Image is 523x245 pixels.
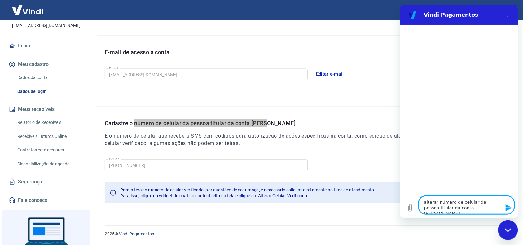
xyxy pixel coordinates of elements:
a: Relatório de Recebíveis [15,116,85,129]
button: Meus recebíveis [7,103,85,116]
a: Fale conosco [7,194,85,207]
a: Dados de login [15,85,85,98]
a: Início [7,39,85,53]
button: Editar e-mail [313,68,347,81]
p: [EMAIL_ADDRESS][DOMAIN_NAME] [12,22,81,29]
label: E-mail [109,66,118,71]
p: E-mail de acesso a conta [105,48,170,56]
h6: É o número de celular que receberá SMS com códigos para autorização de ações específicas na conta... [105,132,516,147]
p: Model Confecções LTDA [11,13,82,20]
a: Recebíveis Futuros Online [15,130,85,143]
button: Meu cadastro [7,58,85,71]
a: Dados da conta [15,71,85,84]
a: Segurança [7,175,85,189]
iframe: Janela de mensagens [400,5,518,218]
a: Disponibilização de agenda [15,158,85,170]
span: Para isso, clique no widget do chat no canto direito da tela e clique em Alterar Celular Verificado. [120,194,309,199]
p: 2025 © [105,231,508,238]
img: Vindi [7,0,48,19]
span: Para alterar o número de celular verificado, por questões de segurança, é necessário solicitar di... [120,187,376,192]
button: Sair [493,4,516,16]
iframe: Botão para abrir a janela de mensagens, conversa em andamento [498,220,518,240]
p: Cadastre o número de celular da pessoa titular da conta [PERSON_NAME] [105,119,516,127]
a: Contratos com credores [15,144,85,156]
a: Vindi Pagamentos [119,232,154,237]
label: Celular [109,157,119,161]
